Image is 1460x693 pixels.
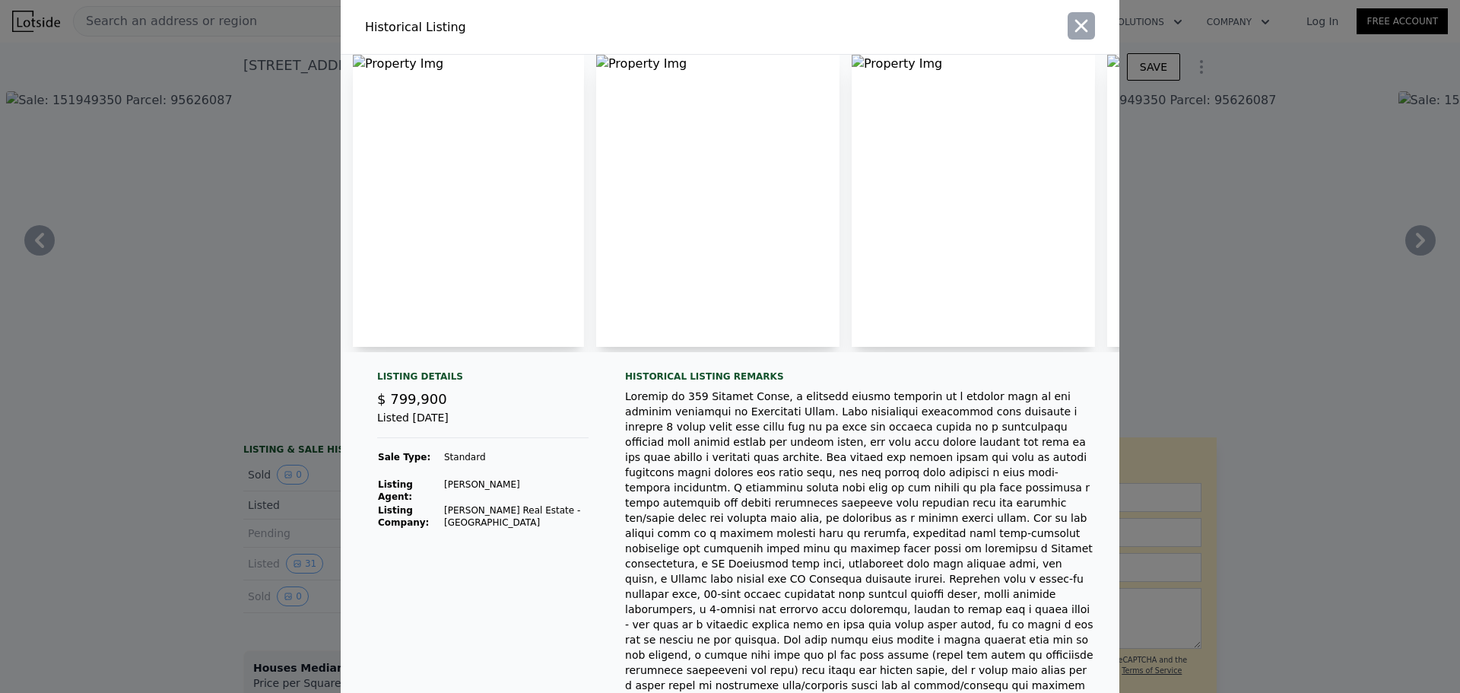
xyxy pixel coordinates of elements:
[852,55,1095,347] img: Property Img
[596,55,839,347] img: Property Img
[443,504,589,529] td: [PERSON_NAME] Real Estate -[GEOGRAPHIC_DATA]
[378,505,429,528] strong: Listing Company:
[353,55,584,347] img: Property Img
[1107,55,1350,347] img: Property Img
[443,450,589,464] td: Standard
[377,410,589,438] div: Listed [DATE]
[365,18,724,37] div: Historical Listing
[378,479,413,502] strong: Listing Agent:
[625,370,1095,383] div: Historical Listing remarks
[443,478,589,504] td: [PERSON_NAME]
[378,452,430,463] strong: Sale Type:
[377,391,447,407] span: $ 799,900
[377,370,589,389] div: Listing Details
